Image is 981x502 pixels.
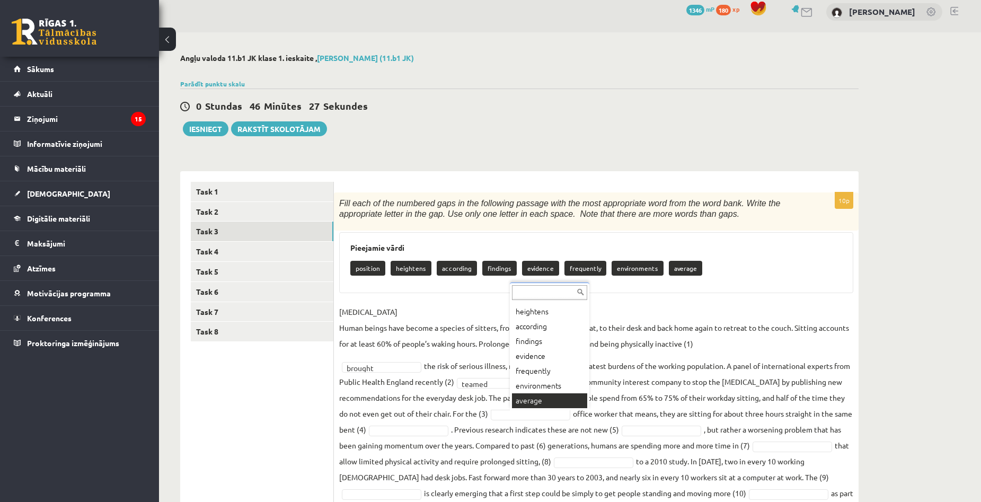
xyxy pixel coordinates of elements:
[512,378,587,393] div: environments
[512,334,587,349] div: findings
[512,349,587,364] div: evidence
[512,364,587,378] div: frequently
[512,304,587,319] div: heightens
[512,319,587,334] div: according
[512,393,587,408] div: average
